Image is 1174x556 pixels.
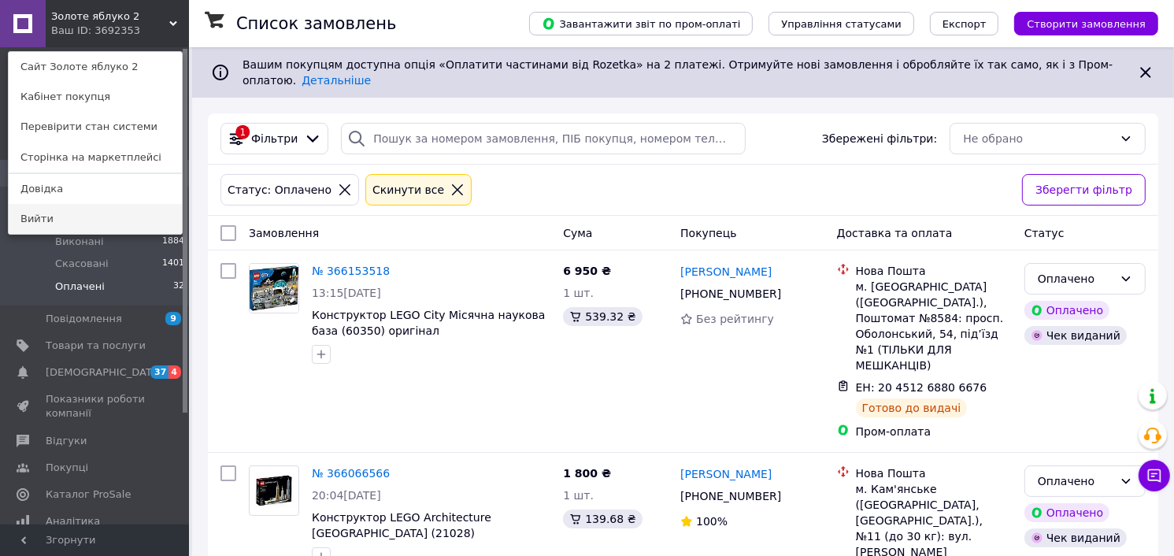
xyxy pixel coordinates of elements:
a: Вийти [9,204,182,234]
button: Управління статусами [768,12,914,35]
a: Фото товару [249,465,299,516]
span: Оплачені [55,280,105,294]
div: Оплачено [1038,270,1113,287]
span: Без рейтингу [696,313,774,325]
a: [PERSON_NAME] [680,466,772,482]
a: № 366153518 [312,265,390,277]
a: № 366066566 [312,467,390,480]
span: Товари та послуги [46,339,146,353]
div: [PHONE_NUMBER] [677,283,784,305]
span: Статус [1024,227,1065,239]
div: 139.68 ₴ [563,510,642,528]
div: Cкинути все [369,181,447,198]
div: Оплачено [1024,503,1109,522]
div: Чек виданий [1024,528,1127,547]
h1: Список замовлень [236,14,396,33]
span: 1 шт. [563,287,594,299]
a: Довідка [9,174,182,204]
span: Управління статусами [781,18,902,30]
span: Створити замовлення [1027,18,1146,30]
span: 4 [169,365,181,379]
div: Статус: Оплачено [224,181,335,198]
button: Чат з покупцем [1139,460,1170,491]
a: Сторінка на маркетплейсі [9,143,182,172]
a: Конструктор LEGO Architecture [GEOGRAPHIC_DATA] (21028) [312,511,491,539]
span: Скасовані [55,257,109,271]
button: Завантажити звіт по пром-оплаті [529,12,753,35]
span: 1884 [162,235,184,249]
button: Створити замовлення [1014,12,1158,35]
span: 1401 [162,257,184,271]
span: Покупці [46,461,88,475]
span: 9 [165,312,181,325]
span: Каталог ProSale [46,487,131,502]
img: Фото товару [250,264,298,313]
span: 6 950 ₴ [563,265,611,277]
a: Перевірити стан системи [9,112,182,142]
span: Зберегти фільтр [1035,181,1132,198]
span: Виконані [55,235,104,249]
div: Готово до видачі [856,398,968,417]
button: Експорт [930,12,999,35]
div: Чек виданий [1024,326,1127,345]
img: Фото товару [250,473,298,510]
span: Доставка та оплата [837,227,953,239]
span: Відгуки [46,434,87,448]
span: Вашим покупцям доступна опція «Оплатити частинами від Rozetka» на 2 платежі. Отримуйте нові замов... [243,58,1113,87]
span: Покупець [680,227,736,239]
div: Нова Пошта [856,263,1012,279]
div: 539.32 ₴ [563,307,642,326]
span: 20:04[DATE] [312,489,381,502]
a: Кабінет покупця [9,82,182,112]
span: Збережені фільтри: [822,131,937,146]
span: 37 [150,365,169,379]
div: Ваш ID: 3692353 [51,24,117,38]
span: Золоте яблуко 2 [51,9,169,24]
a: Створити замовлення [998,17,1158,29]
button: Зберегти фільтр [1022,174,1146,206]
div: м. [GEOGRAPHIC_DATA] ([GEOGRAPHIC_DATA].), Поштомат №8584: просп. Оболонський, 54, під’їзд №1 (ТІ... [856,279,1012,373]
span: Аналітика [46,514,100,528]
div: Пром-оплата [856,424,1012,439]
span: 13:15[DATE] [312,287,381,299]
span: Фільтри [251,131,298,146]
a: Детальніше [302,74,371,87]
span: Показники роботи компанії [46,392,146,421]
span: Експорт [943,18,987,30]
input: Пошук за номером замовлення, ПІБ покупця, номером телефону, Email, номером накладної [341,123,745,154]
span: Завантажити звіт по пром-оплаті [542,17,740,31]
div: Нова Пошта [856,465,1012,481]
span: ЕН: 20 4512 6880 6676 [856,381,987,394]
a: Сайт Золоте яблуко 2 [9,52,182,82]
span: 1 800 ₴ [563,467,611,480]
span: Cума [563,227,592,239]
span: Замовлення [249,227,319,239]
div: [PHONE_NUMBER] [677,485,784,507]
a: Фото товару [249,263,299,313]
span: 32 [173,280,184,294]
span: 100% [696,515,728,528]
span: [DEMOGRAPHIC_DATA] [46,365,162,380]
span: Повідомлення [46,312,122,326]
div: Оплачено [1038,473,1113,490]
span: 1 шт. [563,489,594,502]
a: [PERSON_NAME] [680,264,772,280]
a: Конструктор LEGO City Місячна наукова база (60350) оригінал [312,309,545,337]
div: Оплачено [1024,301,1109,320]
div: Не обрано [963,130,1113,147]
